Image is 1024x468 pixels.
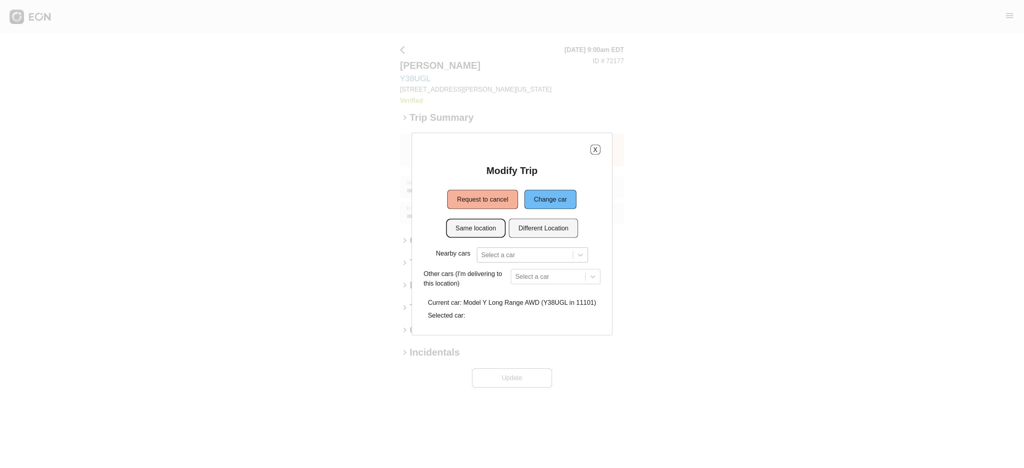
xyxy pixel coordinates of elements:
[509,219,578,238] button: Different Location
[446,219,506,238] button: Same location
[524,190,577,209] button: Change car
[486,164,538,177] h2: Modify Trip
[436,249,470,258] p: Nearby cars
[428,298,596,308] p: Current car: Model Y Long Range AWD (Y38UGL in 11101)
[428,311,596,320] p: Selected car:
[590,145,600,155] button: X
[424,269,508,288] p: Other cars (I'm delivering to this location)
[448,190,518,209] button: Request to cancel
